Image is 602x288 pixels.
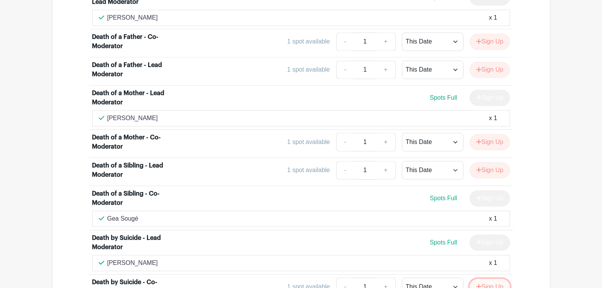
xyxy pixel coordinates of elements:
p: Gea Sougé [107,214,138,223]
a: + [376,133,395,151]
div: x 1 [489,214,497,223]
span: Spots Full [430,195,457,201]
div: x 1 [489,258,497,268]
div: x 1 [489,13,497,22]
button: Sign Up [470,62,510,78]
p: [PERSON_NAME] [107,13,158,22]
div: 1 spot available [287,65,330,74]
div: 1 spot available [287,166,330,175]
a: + [376,60,395,79]
a: + [376,32,395,51]
p: [PERSON_NAME] [107,258,158,268]
button: Sign Up [470,33,510,50]
div: Death of a Mother - Co-Moderator [92,133,188,151]
div: 1 spot available [287,137,330,147]
span: Spots Full [430,94,457,101]
a: - [336,60,354,79]
div: Death by Suicide - Lead Moderator [92,233,188,252]
button: Sign Up [470,162,510,178]
div: Death of a Sibling - Co-Moderator [92,189,188,208]
div: 1 spot available [287,37,330,46]
div: Death of a Father - Lead Moderator [92,60,188,79]
a: + [376,161,395,179]
div: Death of a Father - Co-Moderator [92,32,188,51]
a: - [336,133,354,151]
a: - [336,32,354,51]
button: Sign Up [470,134,510,150]
span: Spots Full [430,239,457,246]
a: - [336,161,354,179]
div: Death of a Sibling - Lead Moderator [92,161,188,179]
div: x 1 [489,114,497,123]
p: [PERSON_NAME] [107,114,158,123]
div: Death of a Mother - Lead Moderator [92,89,188,107]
